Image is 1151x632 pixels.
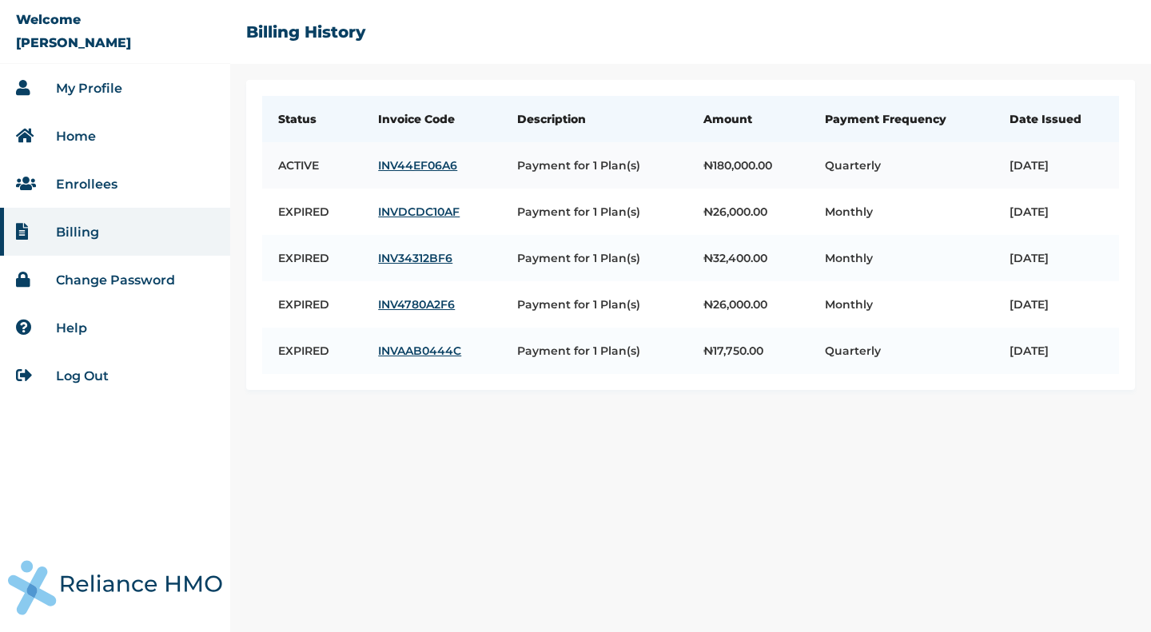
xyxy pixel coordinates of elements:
a: INVAAB0444C [378,344,484,358]
p: Welcome [16,12,81,27]
td: Quarterly [809,328,994,374]
td: Monthly [809,235,994,281]
td: ₦ 17,750.00 [687,328,809,374]
td: ₦ 180,000.00 [687,142,809,189]
td: [DATE] [994,328,1119,374]
a: INVDCDC10AF [378,205,484,219]
td: ₦ 26,000.00 [687,189,809,235]
td: [DATE] [994,189,1119,235]
td: Payment for 1 Plan(s) [501,235,688,281]
a: INV4780A2F6 [378,297,484,312]
th: Payment Frequency [809,96,994,142]
td: EXPIRED [262,235,362,281]
td: Payment for 1 Plan(s) [501,281,688,328]
th: Description [501,96,688,142]
td: Payment for 1 Plan(s) [501,328,688,374]
a: INV44EF06A6 [378,158,484,173]
a: Home [56,129,96,144]
th: Date Issued [994,96,1119,142]
a: Change Password [56,272,175,288]
a: Log Out [56,368,109,384]
td: ACTIVE [262,142,362,189]
h2: Billing History [246,22,365,42]
td: [DATE] [994,281,1119,328]
a: Enrollees [56,177,117,192]
a: INV34312BF6 [378,251,484,265]
td: EXPIRED [262,281,362,328]
p: [PERSON_NAME] [16,35,131,50]
th: Status [262,96,362,142]
td: Monthly [809,189,994,235]
td: Payment for 1 Plan(s) [501,142,688,189]
th: Amount [687,96,809,142]
td: EXPIRED [262,189,362,235]
td: ₦ 32,400.00 [687,235,809,281]
a: Help [56,320,87,336]
td: Quarterly [809,142,994,189]
td: [DATE] [994,142,1119,189]
td: Monthly [809,281,994,328]
img: RelianceHMO's Logo [8,560,222,615]
td: [DATE] [994,235,1119,281]
a: My Profile [56,81,122,96]
td: ₦ 26,000.00 [687,281,809,328]
a: Billing [56,225,99,240]
th: Invoice Code [362,96,500,142]
td: EXPIRED [262,328,362,374]
td: Payment for 1 Plan(s) [501,189,688,235]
